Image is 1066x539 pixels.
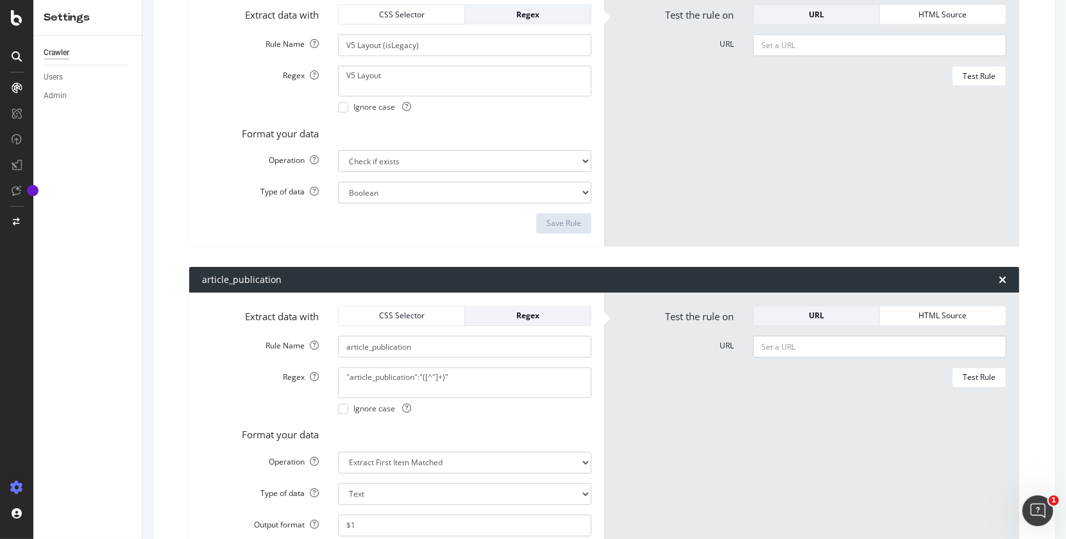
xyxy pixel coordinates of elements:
[475,9,580,20] div: Regex
[607,305,743,323] label: Test the rule on
[349,9,454,20] div: CSS Selector
[880,4,1006,24] button: HTML Source
[465,305,591,326] button: Regex
[963,71,995,81] div: Test Rule
[764,310,869,321] div: URL
[753,305,880,326] button: URL
[764,9,869,20] div: URL
[952,367,1006,388] button: Test Rule
[44,46,69,60] div: Crawler
[475,310,580,321] div: Regex
[192,123,328,141] label: Format your data
[952,65,1006,86] button: Test Rule
[192,150,328,166] label: Operation
[338,34,591,56] input: Provide a name
[44,71,133,84] a: Users
[607,4,743,22] label: Test the rule on
[192,4,328,22] label: Extract data with
[27,185,38,196] div: Tooltip anchor
[999,275,1006,285] div: times
[753,336,1006,357] input: Set a URL
[192,452,328,467] label: Operation
[338,515,591,536] input: $1
[192,34,328,49] label: Rule Name
[753,34,1006,56] input: Set a URL
[44,10,131,25] div: Settings
[890,9,995,20] div: HTML Source
[353,101,411,112] span: Ignore case
[338,65,591,96] textarea: V5 Layout
[44,46,133,60] a: Crawler
[963,372,995,382] div: Test Rule
[1022,495,1053,526] iframe: Intercom live chat
[338,305,465,326] button: CSS Selector
[44,71,63,84] div: Users
[192,367,328,382] label: Regex
[192,65,328,81] label: Regex
[353,403,411,414] span: Ignore case
[1049,495,1059,506] span: 1
[192,182,328,197] label: Type of data
[338,4,465,24] button: CSS Selector
[349,310,454,321] div: CSS Selector
[890,310,995,321] div: HTML Source
[753,4,880,24] button: URL
[607,34,743,49] label: URL
[546,218,581,228] div: Save Rule
[192,336,328,351] label: Rule Name
[607,336,743,351] label: URL
[880,305,1006,326] button: HTML Source
[192,483,328,499] label: Type of data
[338,336,591,357] input: Provide a name
[44,89,133,103] a: Admin
[536,213,591,234] button: Save Rule
[192,515,328,530] label: Output format
[338,367,591,398] textarea: "article_publication":"([^"]+)"
[44,89,67,103] div: Admin
[465,4,591,24] button: Regex
[192,305,328,323] label: Extract data with
[202,273,282,286] div: article_publication
[192,424,328,441] label: Format your data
